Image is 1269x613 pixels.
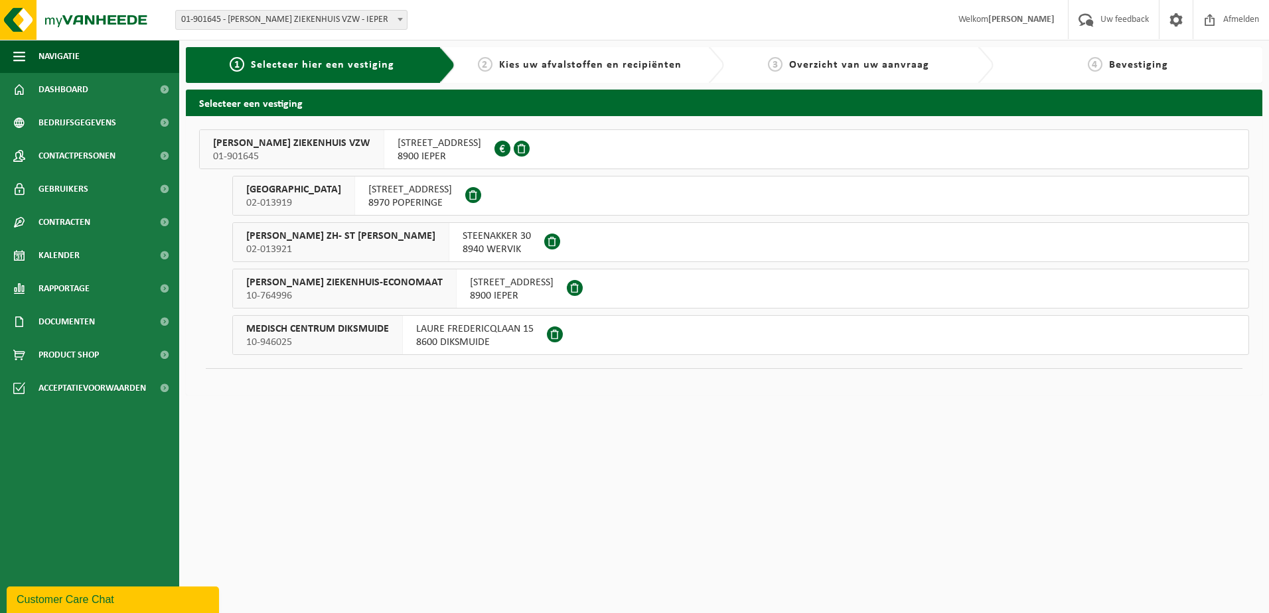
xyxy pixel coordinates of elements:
span: Contracten [38,206,90,239]
h2: Selecteer een vestiging [186,90,1262,115]
span: 3 [768,57,783,72]
span: [STREET_ADDRESS] [470,276,554,289]
strong: [PERSON_NAME] [988,15,1055,25]
span: [PERSON_NAME] ZIEKENHUIS-ECONOMAAT [246,276,443,289]
button: [GEOGRAPHIC_DATA] 02-013919 [STREET_ADDRESS]8970 POPERINGE [232,176,1249,216]
span: 8600 DIKSMUIDE [416,336,534,349]
span: [STREET_ADDRESS] [368,183,452,196]
span: 8900 IEPER [470,289,554,303]
span: Navigatie [38,40,80,73]
span: [STREET_ADDRESS] [398,137,481,150]
span: Gebruikers [38,172,88,206]
span: Selecteer hier een vestiging [251,60,394,70]
span: 02-013919 [246,196,341,210]
button: [PERSON_NAME] ZIEKENHUIS-ECONOMAAT 10-764996 [STREET_ADDRESS]8900 IEPER [232,269,1249,308]
span: 01-901645 [213,150,370,163]
span: Bevestiging [1109,60,1168,70]
span: Rapportage [38,272,90,305]
span: [PERSON_NAME] ZIEKENHUIS VZW [213,137,370,150]
span: 2 [478,57,492,72]
span: 01-901645 - JAN YPERMAN ZIEKENHUIS VZW - IEPER [175,10,408,30]
span: 8900 IEPER [398,150,481,163]
span: Kies uw afvalstoffen en recipiënten [499,60,682,70]
button: MEDISCH CENTRUM DIKSMUIDE 10-946025 LAURE FREDERICQLAAN 158600 DIKSMUIDE [232,315,1249,355]
span: Kalender [38,239,80,272]
span: Dashboard [38,73,88,106]
button: [PERSON_NAME] ZIEKENHUIS VZW 01-901645 [STREET_ADDRESS]8900 IEPER [199,129,1249,169]
span: MEDISCH CENTRUM DIKSMUIDE [246,322,389,336]
span: 02-013921 [246,243,435,256]
span: Contactpersonen [38,139,115,172]
span: LAURE FREDERICQLAAN 15 [416,322,534,336]
span: 1 [230,57,244,72]
span: Documenten [38,305,95,338]
span: [GEOGRAPHIC_DATA] [246,183,341,196]
span: Overzicht van uw aanvraag [789,60,929,70]
span: 8940 WERVIK [463,243,531,256]
span: 8970 POPERINGE [368,196,452,210]
span: Acceptatievoorwaarden [38,372,146,405]
span: [PERSON_NAME] ZH- ST [PERSON_NAME] [246,230,435,243]
button: [PERSON_NAME] ZH- ST [PERSON_NAME] 02-013921 STEENAKKER 308940 WERVIK [232,222,1249,262]
iframe: chat widget [7,584,222,613]
span: Product Shop [38,338,99,372]
span: Bedrijfsgegevens [38,106,116,139]
span: 10-946025 [246,336,389,349]
span: 01-901645 - JAN YPERMAN ZIEKENHUIS VZW - IEPER [176,11,407,29]
span: STEENAKKER 30 [463,230,531,243]
span: 10-764996 [246,289,443,303]
span: 4 [1088,57,1102,72]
